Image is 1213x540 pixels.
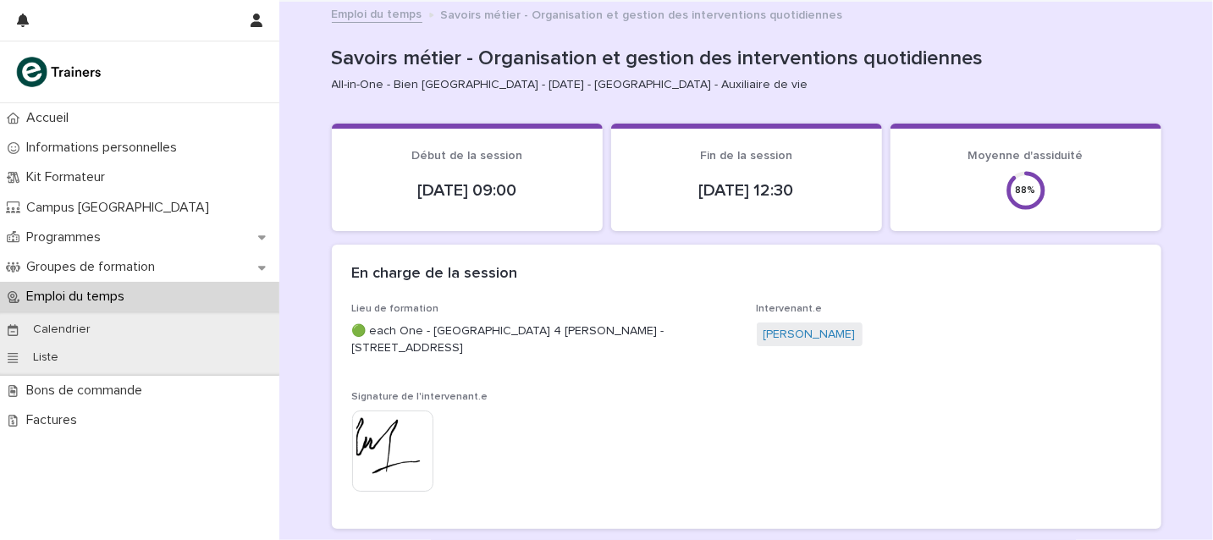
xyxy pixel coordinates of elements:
div: 88 % [1006,185,1046,196]
p: 🟢 each One - [GEOGRAPHIC_DATA] 4 [PERSON_NAME] - [STREET_ADDRESS] [352,322,736,358]
h2: En charge de la session [352,265,518,284]
span: Intervenant.e [757,304,823,314]
p: Informations personnelles [19,140,190,156]
p: Bons de commande [19,383,156,399]
p: [DATE] 12:30 [631,180,862,201]
p: All-in-One - Bien [GEOGRAPHIC_DATA] - [DATE] - [GEOGRAPHIC_DATA] - Auxiliaire de vie [332,78,1148,92]
a: [PERSON_NAME] [764,326,856,344]
span: Moyenne d'assiduité [968,150,1083,162]
span: Lieu de formation [352,304,439,314]
p: Groupes de formation [19,259,168,275]
span: Début de la session [411,150,522,162]
p: Savoirs métier - Organisation et gestion des interventions quotidiennes [332,47,1155,71]
p: Campus [GEOGRAPHIC_DATA] [19,200,223,216]
p: Calendrier [19,322,104,337]
p: Programmes [19,229,114,245]
p: Factures [19,412,91,428]
span: Signature de l'intervenant.e [352,392,488,402]
p: [DATE] 09:00 [352,180,582,201]
p: Accueil [19,110,82,126]
p: Savoirs métier - Organisation et gestion des interventions quotidiennes [441,4,843,23]
span: Fin de la session [700,150,792,162]
p: Kit Formateur [19,169,119,185]
img: K0CqGN7SDeD6s4JG8KQk [14,55,107,89]
p: Liste [19,350,72,365]
p: Emploi du temps [19,289,138,305]
a: Emploi du temps [332,3,422,23]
